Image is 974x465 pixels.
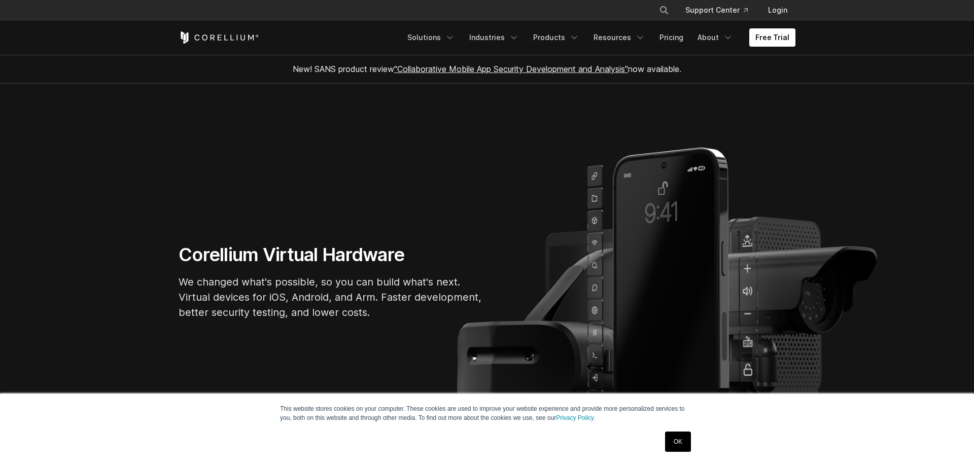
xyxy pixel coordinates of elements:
a: Support Center [677,1,756,19]
h1: Corellium Virtual Hardware [179,243,483,266]
a: Privacy Policy. [556,414,595,421]
a: Solutions [401,28,461,47]
div: Navigation Menu [647,1,795,19]
p: This website stores cookies on your computer. These cookies are used to improve your website expe... [280,404,694,422]
a: Products [527,28,585,47]
a: "Collaborative Mobile App Security Development and Analysis" [394,64,628,74]
button: Search [655,1,673,19]
a: Corellium Home [179,31,259,44]
span: New! SANS product review now available. [293,64,681,74]
a: OK [665,432,691,452]
a: Free Trial [749,28,795,47]
p: We changed what's possible, so you can build what's next. Virtual devices for iOS, Android, and A... [179,274,483,320]
a: Resources [587,28,651,47]
a: About [691,28,739,47]
a: Pricing [653,28,689,47]
a: Login [760,1,795,19]
div: Navigation Menu [401,28,795,47]
a: Industries [463,28,525,47]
